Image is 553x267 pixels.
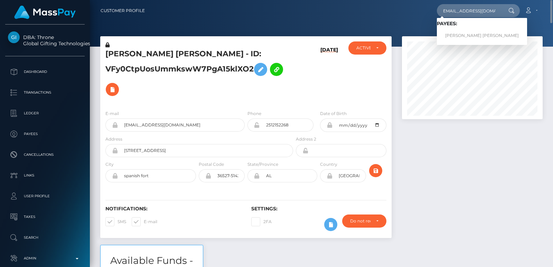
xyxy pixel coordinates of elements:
[5,63,85,80] a: Dashboard
[251,217,272,226] label: 2FA
[5,146,85,163] a: Cancellations
[296,136,316,142] label: Address 2
[320,111,347,117] label: Date of Birth
[5,105,85,122] a: Ledger
[5,167,85,184] a: Links
[8,253,82,264] p: Admin
[8,31,20,43] img: Global Gifting Technologies Inc
[247,161,278,168] label: State/Province
[8,170,82,181] p: Links
[105,206,241,212] h6: Notifications:
[356,45,371,51] div: ACTIVE
[105,217,126,226] label: SMS
[5,34,85,47] span: DBA: Throne Global Gifting Technologies Inc
[199,161,224,168] label: Postal Code
[101,3,145,18] a: Customer Profile
[5,229,85,246] a: Search
[247,111,261,117] label: Phone
[437,29,527,42] a: [PERSON_NAME] [PERSON_NAME]
[132,217,157,226] label: E-mail
[342,214,386,228] button: Do not require
[105,49,289,99] h5: [PERSON_NAME] [PERSON_NAME] - ID: VFy0CtpUosUmmkswW7PgA15klXO2
[8,87,82,98] p: Transactions
[8,232,82,243] p: Search
[8,108,82,118] p: Ledger
[5,188,85,205] a: User Profile
[105,136,122,142] label: Address
[320,161,337,168] label: Country
[437,21,527,27] h6: Payees:
[105,161,114,168] label: City
[8,129,82,139] p: Payees
[5,84,85,101] a: Transactions
[320,47,338,102] h6: [DATE]
[8,212,82,222] p: Taxes
[5,250,85,267] a: Admin
[5,208,85,226] a: Taxes
[5,125,85,143] a: Payees
[8,191,82,201] p: User Profile
[251,206,387,212] h6: Settings:
[8,67,82,77] p: Dashboard
[350,218,371,224] div: Do not require
[105,111,119,117] label: E-mail
[14,6,76,19] img: MassPay Logo
[437,4,502,17] input: Search...
[8,150,82,160] p: Cancellations
[348,41,387,55] button: ACTIVE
